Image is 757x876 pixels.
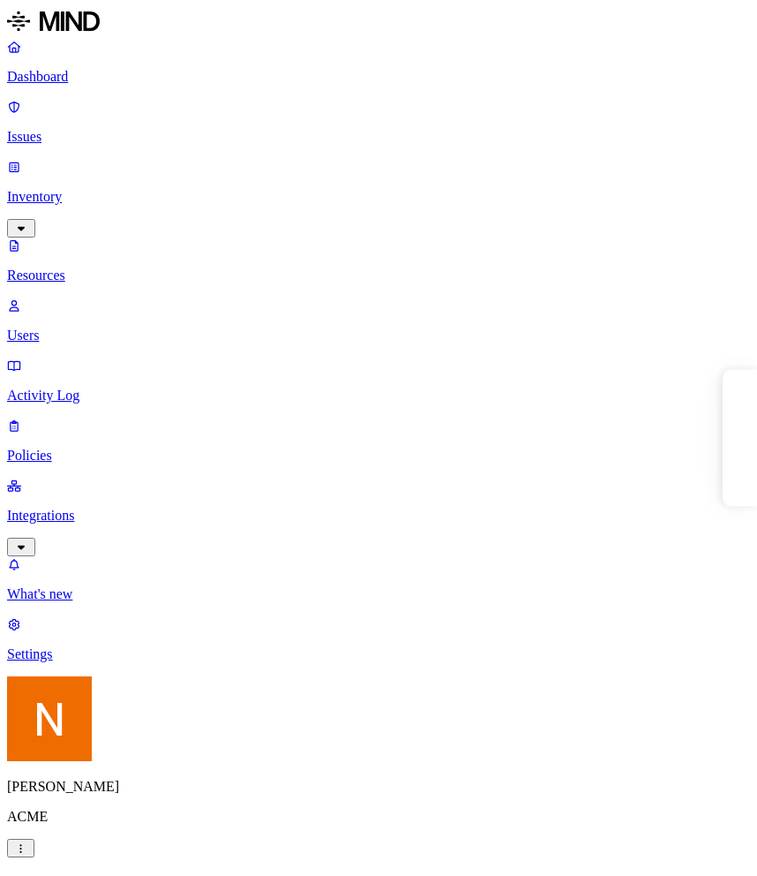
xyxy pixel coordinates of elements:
[7,508,750,524] p: Integrations
[7,809,750,825] p: ACME
[7,616,750,662] a: Settings
[7,298,750,344] a: Users
[7,129,750,145] p: Issues
[7,556,750,602] a: What's new
[7,676,92,761] img: Nitai Mishary
[7,478,750,554] a: Integrations
[7,39,750,85] a: Dashboard
[7,7,100,35] img: MIND
[7,586,750,602] p: What's new
[7,238,750,283] a: Resources
[7,358,750,404] a: Activity Log
[7,189,750,205] p: Inventory
[7,159,750,235] a: Inventory
[7,388,750,404] p: Activity Log
[7,69,750,85] p: Dashboard
[7,7,750,39] a: MIND
[7,268,750,283] p: Resources
[7,328,750,344] p: Users
[7,99,750,145] a: Issues
[7,448,750,464] p: Policies
[7,646,750,662] p: Settings
[7,418,750,464] a: Policies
